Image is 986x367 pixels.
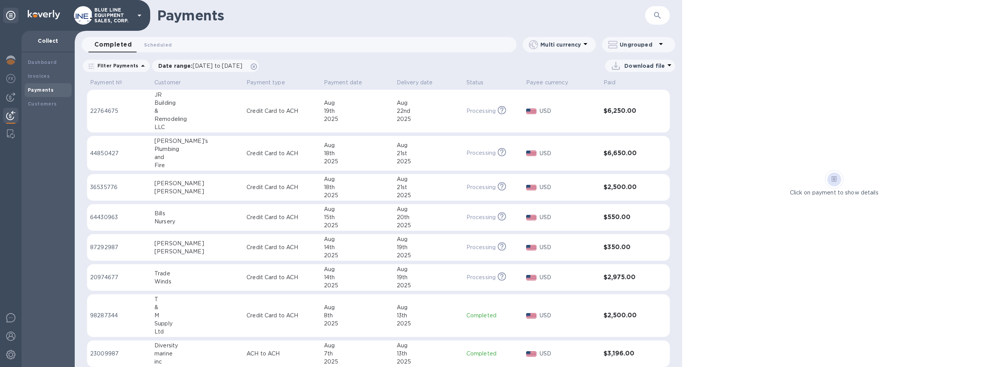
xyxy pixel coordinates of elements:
p: Payee currency [526,79,568,87]
h3: $6,650.00 [604,150,650,157]
span: Completed [94,39,132,50]
b: Dashboard [28,59,57,65]
div: Supply [154,320,240,328]
span: Payment type [246,79,295,87]
div: Aug [397,99,460,107]
p: Payment № [90,79,122,87]
div: 2025 [397,115,460,123]
div: Aug [397,235,460,243]
div: 15th [324,213,391,221]
p: USD [540,243,598,251]
p: Processing [466,273,496,282]
span: Customer [154,79,191,87]
p: 44850427 [90,149,148,158]
div: Aug [397,141,460,149]
div: 2025 [397,158,460,166]
span: Scheduled [144,41,172,49]
div: 14th [324,243,391,251]
p: Completed [466,350,520,358]
p: USD [540,312,598,320]
p: Processing [466,213,496,221]
div: 2025 [397,282,460,290]
div: 2025 [324,221,391,230]
p: 36535776 [90,183,148,191]
p: Paid [604,79,615,87]
p: Delivery date [397,79,433,87]
div: 7th [324,350,391,358]
div: LLC [154,123,240,131]
div: 2025 [324,158,391,166]
p: Credit Card to ACH [246,183,318,191]
p: Credit Card to ACH [246,273,318,282]
h3: $350.00 [604,244,650,251]
div: Remodeling [154,115,240,123]
img: Foreign exchange [6,74,15,83]
img: USD [526,245,537,250]
div: 18th [324,149,391,158]
div: 13th [397,312,460,320]
div: & [154,303,240,312]
div: Aug [397,303,460,312]
div: 8th [324,312,391,320]
div: Aug [324,265,391,273]
p: Payment type [246,79,285,87]
div: 2025 [397,320,460,328]
span: Payment date [324,79,372,87]
div: Aug [397,265,460,273]
div: 20th [397,213,460,221]
div: Bills [154,209,240,218]
b: Customers [28,101,57,107]
p: Filter Payments [94,62,138,69]
p: Download file [624,62,665,70]
div: 19th [397,273,460,282]
span: Payee currency [526,79,578,87]
p: Credit Card to ACH [246,213,318,221]
p: Credit Card to ACH [246,243,318,251]
div: Date range:[DATE] to [DATE] [152,60,259,72]
div: 19th [324,107,391,115]
div: Aug [324,342,391,350]
div: [PERSON_NAME]'s [154,137,240,145]
div: Winds [154,278,240,286]
p: Status [466,79,484,87]
img: USD [526,185,537,190]
p: USD [540,213,598,221]
span: Paid [604,79,625,87]
p: 23009987 [90,350,148,358]
img: USD [526,109,537,114]
div: Building [154,99,240,107]
div: Aug [324,303,391,312]
div: & [154,107,240,115]
div: Aug [324,205,391,213]
p: Credit Card to ACH [246,149,318,158]
div: Aug [324,99,391,107]
div: Ltd [154,328,240,336]
h3: $2,975.00 [604,274,650,281]
p: ACH to ACH [246,350,318,358]
b: Payments [28,87,54,93]
div: Unpin categories [3,8,18,23]
div: marine [154,350,240,358]
p: 64430963 [90,213,148,221]
p: Customer [154,79,181,87]
span: Delivery date [397,79,443,87]
h3: $550.00 [604,214,650,221]
p: Collect [28,37,69,45]
div: Trade [154,270,240,278]
p: Credit Card to ACH [246,312,318,320]
p: Completed [466,312,520,320]
p: 87292987 [90,243,148,251]
h3: $2,500.00 [604,184,650,191]
div: 2025 [324,191,391,199]
p: Payment date [324,79,362,87]
div: 2025 [397,221,460,230]
div: 18th [324,183,391,191]
span: Status [466,79,494,87]
p: Processing [466,107,496,115]
div: inc [154,358,240,366]
p: USD [540,107,598,115]
div: [PERSON_NAME] [154,248,240,256]
h3: $3,196.00 [604,350,650,357]
p: 22764675 [90,107,148,115]
div: T [154,295,240,303]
